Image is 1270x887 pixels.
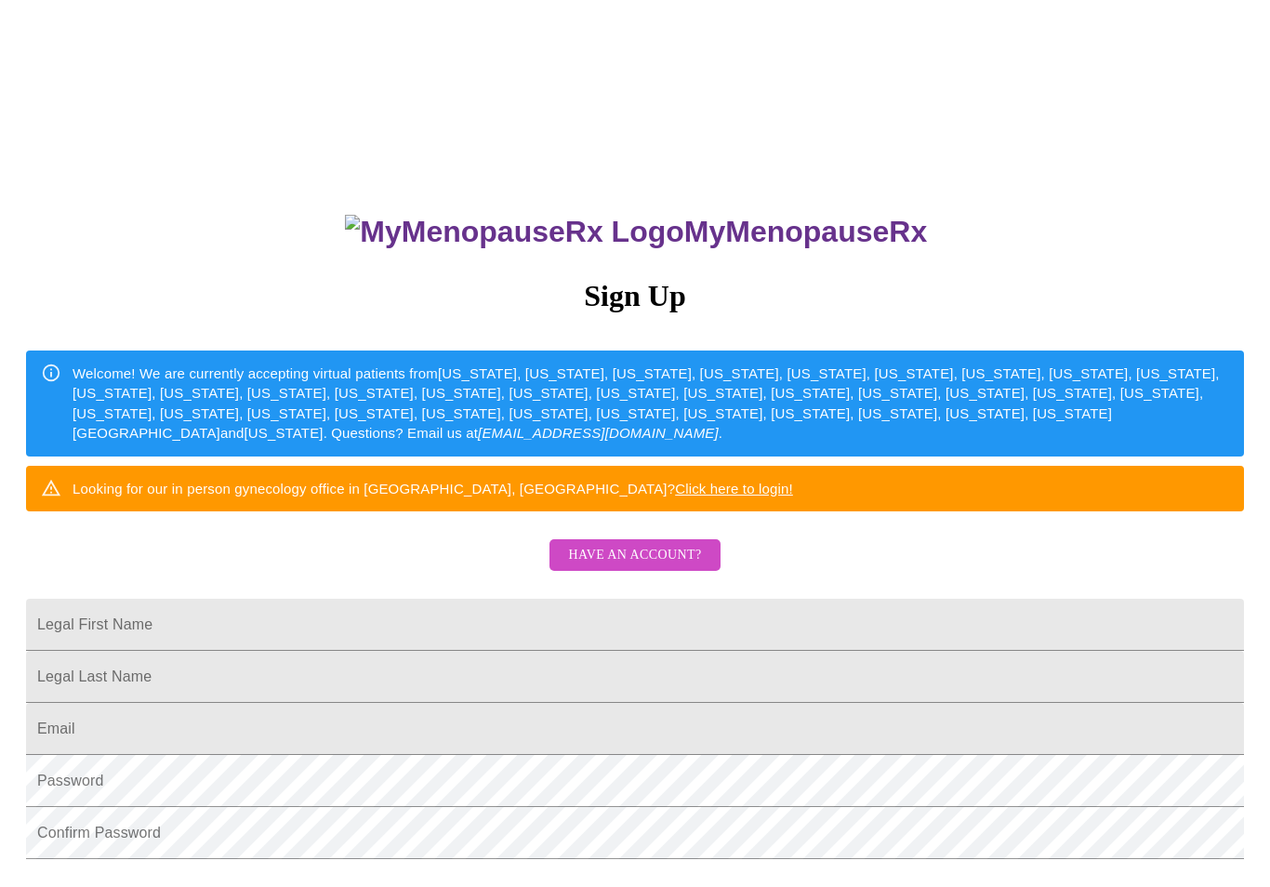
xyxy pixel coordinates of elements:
div: Looking for our in person gynecology office in [GEOGRAPHIC_DATA], [GEOGRAPHIC_DATA]? [73,471,793,506]
h3: MyMenopauseRx [29,215,1245,249]
a: Click here to login! [675,481,793,496]
em: [EMAIL_ADDRESS][DOMAIN_NAME] [478,425,719,441]
button: Have an account? [549,539,720,572]
a: Have an account? [545,560,724,576]
img: MyMenopauseRx Logo [345,215,683,249]
span: Have an account? [568,544,701,567]
h3: Sign Up [26,279,1244,313]
div: Welcome! We are currently accepting virtual patients from [US_STATE], [US_STATE], [US_STATE], [US... [73,356,1229,451]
